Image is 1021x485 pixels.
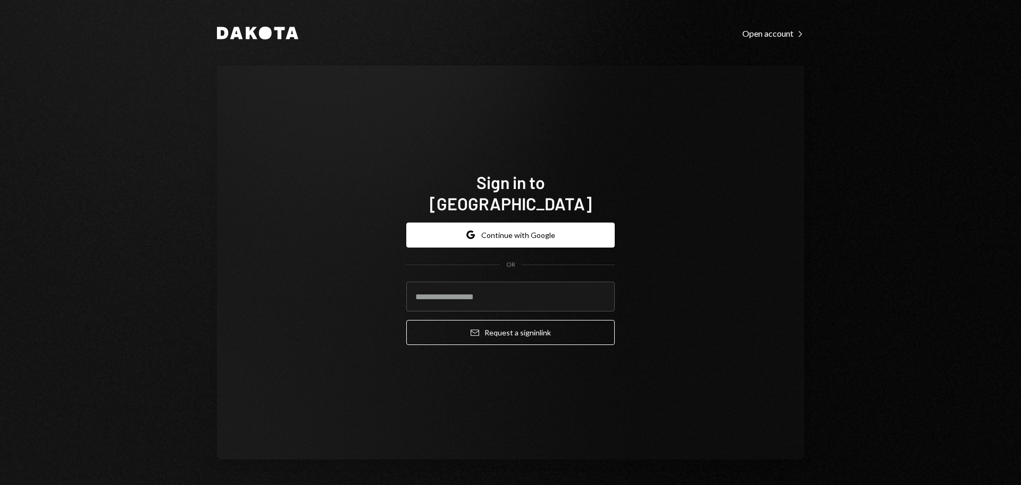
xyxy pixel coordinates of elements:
[742,27,804,39] a: Open account
[406,223,615,248] button: Continue with Google
[506,260,515,269] div: OR
[742,28,804,39] div: Open account
[406,320,615,345] button: Request a signinlink
[406,171,615,214] h1: Sign in to [GEOGRAPHIC_DATA]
